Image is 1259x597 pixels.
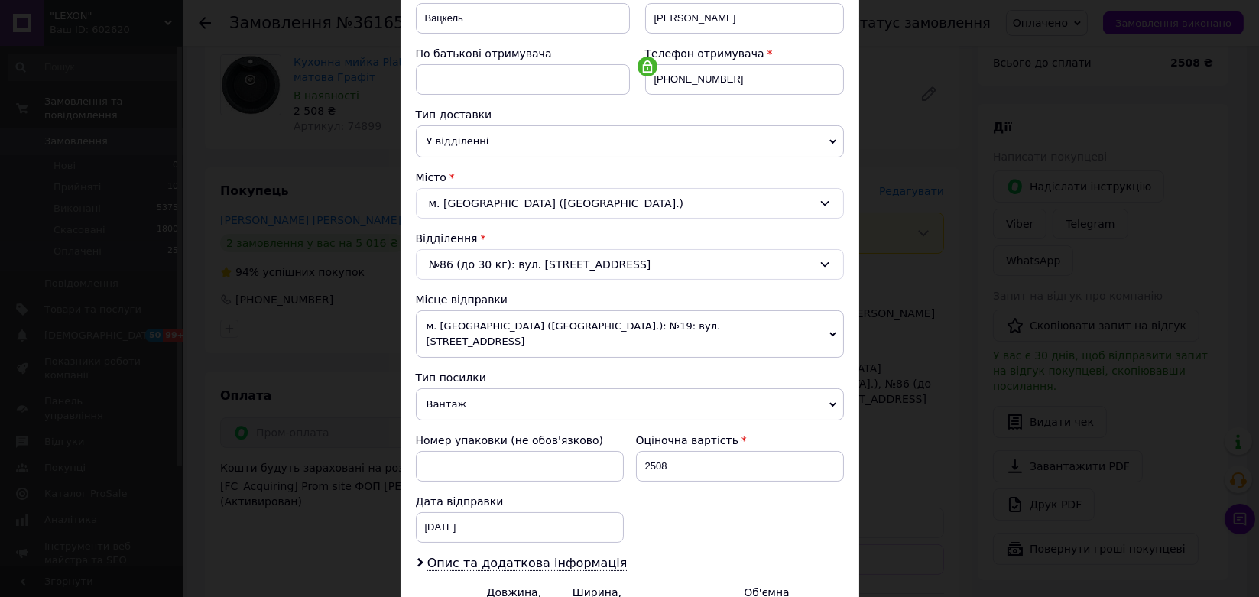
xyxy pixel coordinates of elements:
[427,556,628,571] span: Опис та додаткова інформація
[645,47,764,60] span: Телефон отримувача
[416,170,844,185] div: Місто
[416,47,552,60] span: По батькові отримувача
[416,388,844,420] span: Вантаж
[416,109,492,121] span: Тип доставки
[416,433,624,448] div: Номер упаковки (не обов'язково)
[416,494,624,509] div: Дата відправки
[636,433,844,448] div: Оціночна вартість
[416,372,486,384] span: Тип посилки
[416,125,844,157] span: У відділенні
[416,294,508,306] span: Місце відправки
[416,188,844,219] div: м. [GEOGRAPHIC_DATA] ([GEOGRAPHIC_DATA].)
[416,310,844,358] span: м. [GEOGRAPHIC_DATA] ([GEOGRAPHIC_DATA].): №19: вул. [STREET_ADDRESS]
[416,231,844,246] div: Відділення
[645,64,844,95] input: +380
[416,249,844,280] div: №86 (до 30 кг): вул. [STREET_ADDRESS]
